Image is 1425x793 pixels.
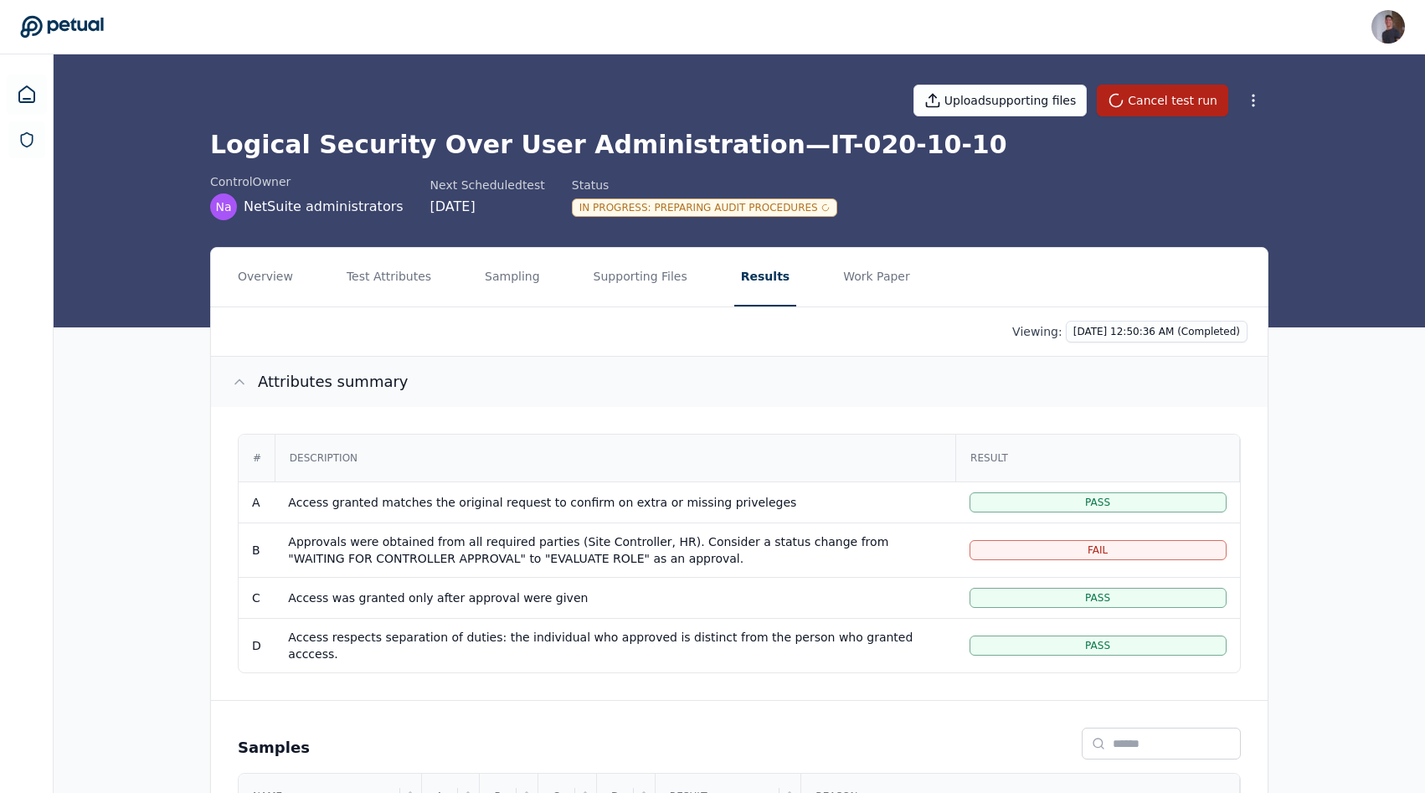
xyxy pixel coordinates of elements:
td: D [239,618,275,672]
h1: Logical Security Over User Administration — IT-020-10-10 [210,130,1268,160]
button: [DATE] 12:50:36 AM (Completed) [1066,321,1248,342]
div: Status [572,177,837,193]
h2: Samples [238,736,310,760]
a: Go to Dashboard [20,15,104,39]
span: Pass [1085,496,1110,509]
button: Sampling [478,248,547,306]
button: Attributes summary [211,357,1268,407]
div: Description [276,435,954,481]
p: Viewing: [1012,323,1062,340]
td: B [239,523,275,577]
div: Approvals were obtained from all required parties (Site Controller, HR). Consider a status change... [288,533,942,567]
td: C [239,577,275,618]
span: Na [215,198,231,215]
a: SOC 1 Reports [8,121,45,158]
span: Pass [1085,591,1110,605]
div: # [239,435,275,481]
span: Attributes summary [258,370,409,394]
img: Andrew Li [1371,10,1405,44]
nav: Tabs [211,248,1268,306]
div: [DATE] [430,197,545,217]
td: A [239,481,275,523]
span: Fail [1088,543,1108,557]
button: Uploadsupporting files [913,85,1088,116]
button: Test Attributes [340,248,438,306]
div: Access was granted only after approval were given [288,590,942,606]
div: In Progress : Preparing Audit Procedures [572,198,837,217]
button: Work Paper [836,248,917,306]
div: Access respects separation of duties: the individual who approved is distinct from the person who... [288,629,942,662]
button: Results [734,248,796,306]
div: control Owner [210,173,404,190]
button: More Options [1238,85,1268,116]
span: Pass [1085,639,1110,652]
div: Next Scheduled test [430,177,545,193]
div: Result [957,435,1238,481]
button: Overview [231,248,300,306]
span: NetSuite administrators [244,197,404,217]
button: Supporting Files [587,248,694,306]
button: Cancel test run [1097,85,1228,116]
div: Access granted matches the original request to confirm on extra or missing priveleges [288,494,942,511]
a: Dashboard [7,75,47,115]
